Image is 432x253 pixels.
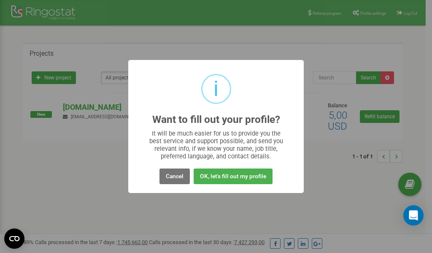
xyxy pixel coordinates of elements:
div: i [213,75,219,103]
button: OK, let's fill out my profile [194,169,273,184]
button: Cancel [159,169,190,184]
div: It will be much easier for us to provide you the best service and support possible, and send you ... [145,130,287,160]
h2: Want to fill out your profile? [152,114,280,125]
button: Open CMP widget [4,229,24,249]
div: Open Intercom Messenger [403,205,424,226]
